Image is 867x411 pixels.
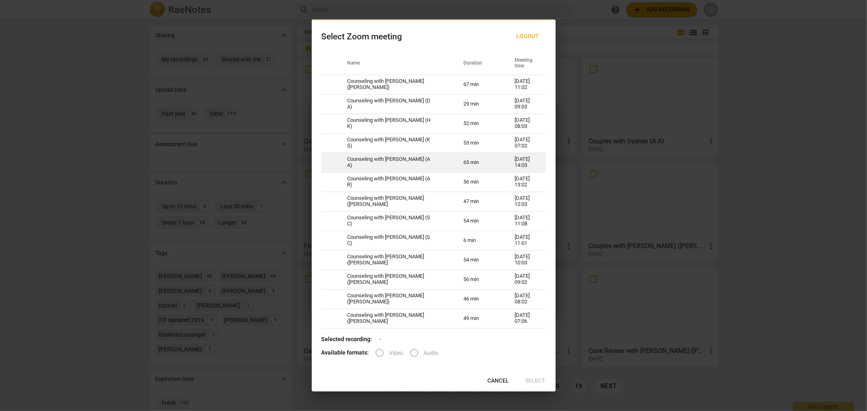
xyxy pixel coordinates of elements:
b: Selected recording: [322,336,372,342]
td: 29 min [454,94,505,114]
button: Cancel [481,374,516,388]
td: 67 min [454,75,505,94]
td: 56 min [454,172,505,192]
td: Counseling with [PERSON_NAME] (S C) [338,231,454,250]
span: Audio [424,349,439,357]
td: 46 min [454,289,505,309]
td: [DATE] 11:01 [505,231,546,250]
td: [DATE] 09:02 [505,270,546,289]
td: Counseling with [PERSON_NAME] ([PERSON_NAME]) [338,289,454,309]
td: [DATE] 13:02 [505,172,546,192]
span: Cancel [488,377,509,385]
td: [DATE] 08:02 [505,289,546,309]
th: Name [338,52,454,75]
td: Counseling with [PERSON_NAME] ([PERSON_NAME] [338,309,454,328]
td: Counseling with [PERSON_NAME] (A R) [338,172,454,192]
p: - [322,335,546,344]
td: 49 min [454,309,505,328]
td: [DATE] 12:03 [505,192,546,211]
td: 47 min [454,192,505,211]
b: Available formats: [322,349,369,356]
td: 6 min [454,231,505,250]
td: [DATE] 08:03 [505,114,546,133]
td: [DATE] 11:02 [505,75,546,94]
td: [DATE] 15:02 [505,328,546,348]
td: 65 min [454,153,505,172]
td: Counseling with [PERSON_NAME] (K S) [338,133,454,153]
td: [DATE] 07:02 [505,133,546,153]
td: Counseling with [PERSON_NAME] (A A) [338,153,454,172]
td: Counseling with [PERSON_NAME] (H K) [338,114,454,133]
td: 52 min [454,114,505,133]
td: Counseling with [PERSON_NAME] ([PERSON_NAME]) [338,75,454,94]
td: 54 min [454,250,505,270]
td: Counseling with [PERSON_NAME] (S C) [338,211,454,231]
td: 54 min [454,211,505,231]
th: Meeting time [505,52,546,75]
td: 47 min [454,328,505,348]
td: Counseling with [PERSON_NAME] ([PERSON_NAME] [338,192,454,211]
td: Counseling with [PERSON_NAME] ([PERSON_NAME] [338,270,454,289]
td: [DATE] 11:08 [505,211,546,231]
div: File type [376,349,445,356]
td: Counseling with [PERSON_NAME] ([PERSON_NAME]) [338,328,454,348]
th: Duration [454,52,505,75]
button: Logout [510,29,546,44]
td: 53 min [454,133,505,153]
div: Select Zoom meeting [322,32,402,42]
td: 56 min [454,270,505,289]
td: [DATE] 14:03 [505,153,546,172]
td: Counseling with [PERSON_NAME] (D A) [338,94,454,114]
td: [DATE] 07:06 [505,309,546,328]
td: [DATE] 10:03 [505,250,546,270]
td: Counseling with [PERSON_NAME] ([PERSON_NAME] [338,250,454,270]
td: [DATE] 09:03 [505,94,546,114]
span: Video [389,349,404,357]
span: Logout [517,32,539,41]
